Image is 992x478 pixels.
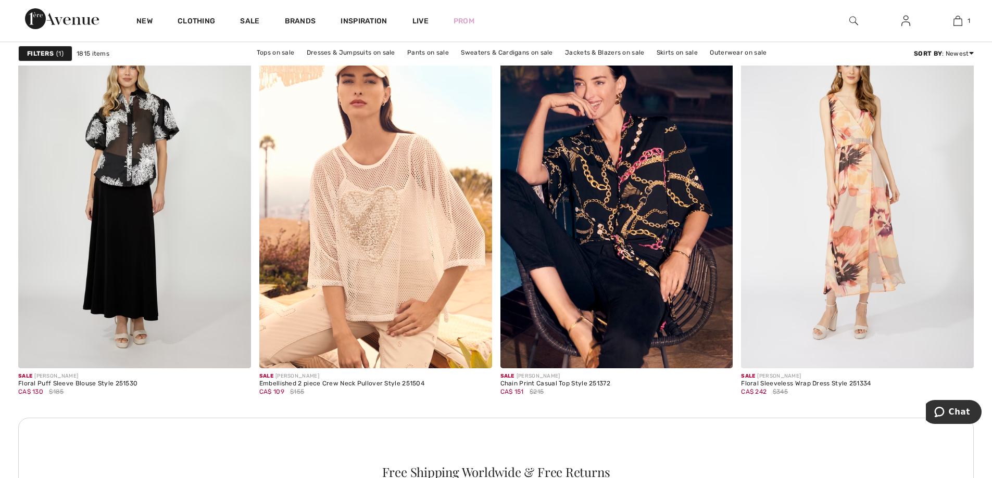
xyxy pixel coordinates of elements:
[18,388,43,395] span: CA$ 130
[259,380,424,387] div: Embellished 2 piece Crew Neck Pullover Style 251504
[18,19,251,368] img: Floral Puff Sleeve Blouse Style 251530. Black/Off White
[914,49,974,58] div: : Newest
[18,380,137,387] div: Floral Puff Sleeve Blouse Style 251530
[741,388,767,395] span: CA$ 242
[18,373,32,379] span: Sale
[290,387,304,396] span: $155
[926,400,982,426] iframe: Opens a widget where you can chat to one of our agents
[454,16,474,27] a: Prom
[178,17,215,28] a: Clothing
[259,388,284,395] span: CA$ 109
[56,49,64,58] span: 1
[252,46,300,59] a: Tops on sale
[914,50,942,57] strong: Sort By
[849,15,858,27] img: search the website
[302,46,400,59] a: Dresses & Jumpsuits on sale
[968,16,970,25] span: 1
[27,49,54,58] strong: Filters
[341,17,387,28] span: Inspiration
[240,17,259,28] a: Sale
[500,372,611,380] div: [PERSON_NAME]
[136,17,153,28] a: New
[500,19,733,368] img: Chain Print Casual Top Style 251372. Black/Pink
[741,380,871,387] div: Floral Sleeveless Wrap Dress Style 251334
[412,16,429,27] a: Live
[18,372,137,380] div: [PERSON_NAME]
[25,8,99,29] img: 1ère Avenue
[741,373,755,379] span: Sale
[500,373,514,379] span: Sale
[530,387,544,396] span: $215
[38,466,955,478] div: Free Shipping Worldwide & Free Returns
[741,19,974,368] img: Floral Sleeveless Wrap Dress Style 251334. Butter/pink
[49,387,64,396] span: $185
[953,15,962,27] img: My Bag
[932,15,983,27] a: 1
[77,49,109,58] span: 1815 items
[741,372,871,380] div: [PERSON_NAME]
[705,46,772,59] a: Outerwear on sale
[500,388,524,395] span: CA$ 151
[500,380,611,387] div: Chain Print Casual Top Style 251372
[402,46,454,59] a: Pants on sale
[259,19,492,368] img: Embellished 2 piece Crew Neck Pullover Style 251504. Off White
[456,46,558,59] a: Sweaters & Cardigans on sale
[651,46,703,59] a: Skirts on sale
[285,17,316,28] a: Brands
[893,15,919,28] a: Sign In
[259,372,424,380] div: [PERSON_NAME]
[259,373,273,379] span: Sale
[901,15,910,27] img: My Info
[773,387,788,396] span: $345
[560,46,650,59] a: Jackets & Blazers on sale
